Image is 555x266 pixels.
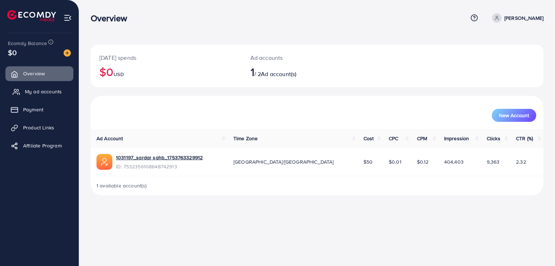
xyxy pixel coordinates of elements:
[417,135,427,142] span: CPM
[25,88,62,95] span: My ad accounts
[363,135,374,142] span: Cost
[8,47,17,58] span: $0
[5,66,73,81] a: Overview
[91,13,133,23] h3: Overview
[8,40,47,47] span: Ecomdy Balance
[261,70,296,78] span: Ad account(s)
[96,135,123,142] span: Ad Account
[389,135,398,142] span: CPC
[116,163,203,170] span: ID: 7532356108648742913
[64,49,71,57] img: image
[250,65,346,79] h2: / 2
[417,158,429,165] span: $0.12
[113,71,124,78] span: USD
[487,158,500,165] span: 9,363
[444,135,469,142] span: Impression
[516,158,526,165] span: 2.32
[23,106,43,113] span: Payment
[233,135,258,142] span: Time Zone
[363,158,373,165] span: $50
[23,124,54,131] span: Product Links
[250,63,254,80] span: 1
[99,65,233,79] h2: $0
[516,135,533,142] span: CTR (%)
[64,14,72,22] img: menu
[23,70,45,77] span: Overview
[389,158,401,165] span: $0.01
[487,135,500,142] span: Clicks
[5,102,73,117] a: Payment
[7,10,56,21] img: logo
[23,142,62,149] span: Affiliate Program
[5,120,73,135] a: Product Links
[492,109,536,122] button: New Account
[489,13,543,23] a: [PERSON_NAME]
[5,138,73,153] a: Affiliate Program
[116,154,203,161] a: 1031197_sardar sahb_1753763329912
[444,158,464,165] span: 404,403
[99,53,233,62] p: [DATE] spends
[5,84,73,99] a: My ad accounts
[504,14,543,22] p: [PERSON_NAME]
[250,53,346,62] p: Ad accounts
[233,158,334,165] span: [GEOGRAPHIC_DATA]/[GEOGRAPHIC_DATA]
[96,154,112,170] img: ic-ads-acc.e4c84228.svg
[499,113,529,118] span: New Account
[96,182,147,189] span: 1 available account(s)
